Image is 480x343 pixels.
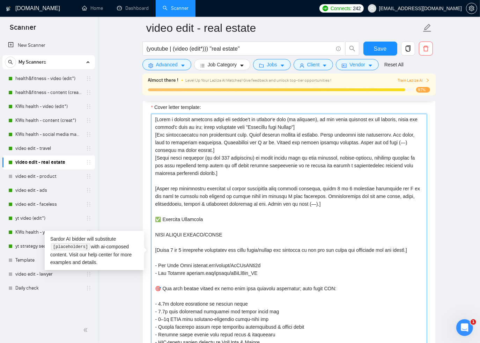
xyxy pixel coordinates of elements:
a: New Scanner [8,38,89,52]
input: Scanner name... [146,19,421,37]
span: holder [86,285,91,291]
button: idcardVendorcaret-down [336,59,378,70]
span: holder [86,104,91,109]
a: video edit - product [15,169,82,183]
span: info-circle [336,46,341,51]
code: [placeholders] [51,243,90,250]
span: holder [86,174,91,179]
li: My Scanners [2,55,95,295]
span: My Scanners [19,55,46,69]
iframe: Intercom live chat [456,319,473,336]
span: holder [86,76,91,81]
a: dashboardDashboard [117,5,149,11]
a: KWs health - content (creat*) [15,114,82,127]
span: 242 [353,5,361,12]
a: setting [466,6,477,11]
span: caret-down [239,63,244,68]
input: Search Freelance Jobs... [147,44,333,53]
span: search [346,45,359,52]
a: yt video (edit*) [15,211,82,225]
span: holder [86,202,91,207]
a: video edit - ads [15,183,82,197]
span: Vendor [349,61,365,68]
span: copy [401,45,415,52]
a: Reset All [384,61,404,68]
span: idcard [342,63,347,68]
a: yt strategy seo mgt etc. [15,239,82,253]
span: Scanner [4,22,42,37]
span: holder [86,271,91,277]
button: delete [419,42,433,56]
span: holder [86,188,91,193]
span: double-left [83,327,90,334]
span: Job Category [208,61,237,68]
button: userClientcaret-down [294,59,333,70]
li: New Scanner [2,38,95,52]
a: KWs health - yt strategy seo mgt etc. [15,225,82,239]
span: holder [86,146,91,151]
button: barsJob Categorycaret-down [194,59,250,70]
span: 1 [471,319,476,325]
span: user [300,63,304,68]
button: settingAdvancedcaret-down [142,59,191,70]
span: edit [423,23,432,32]
span: Jobs [267,61,277,68]
span: caret-down [180,63,185,68]
span: holder [86,118,91,123]
a: searchScanner [163,5,189,11]
span: Connects: [331,5,352,12]
button: Save [363,42,397,56]
label: Cover letter template: [151,103,201,111]
a: health&fitness - content (creat*) [15,86,82,100]
span: holder [86,216,91,221]
button: Train Laziza AI [398,77,430,84]
button: copy [401,42,415,56]
span: holder [86,160,91,165]
span: right [426,78,430,82]
span: bars [200,63,205,68]
a: help center [88,252,112,257]
span: delete [419,45,433,52]
a: video edit - travel [15,141,82,155]
a: KWs health - social media manag* [15,127,82,141]
span: Advanced [156,61,178,68]
span: 97% [416,87,430,93]
span: holder [86,229,91,235]
span: folder [259,63,264,68]
span: holder [86,90,91,95]
span: setting [466,6,477,11]
span: caret-down [322,63,327,68]
a: KWs health - video (edit*) [15,100,82,114]
a: homeHome [82,5,103,11]
button: search [5,57,16,68]
span: search [5,60,16,65]
span: Almost there ! [148,76,179,84]
span: caret-down [368,63,373,68]
span: setting [148,63,153,68]
a: health&fitness - video (edit*) [15,72,82,86]
span: Client [307,61,320,68]
a: Template [15,253,82,267]
span: caret-down [280,63,285,68]
a: video edit - faceless [15,197,82,211]
button: setting [466,3,477,14]
span: holder [86,132,91,137]
button: search [345,42,359,56]
span: Level Up Your Laziza AI Matches! Give feedback and unlock top-tier opportunities ! [186,78,332,83]
a: video edit - lawyer [15,267,82,281]
button: folderJobscaret-down [253,59,291,70]
img: logo [6,3,11,14]
a: Daily check [15,281,82,295]
span: Save [374,44,386,53]
div: Sardor AI bidder will substitute with ai-composed content. Visit our for more examples and details. [45,231,144,270]
img: upwork-logo.png [323,6,328,11]
a: video edit - real estate [15,155,82,169]
span: user [370,6,375,11]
